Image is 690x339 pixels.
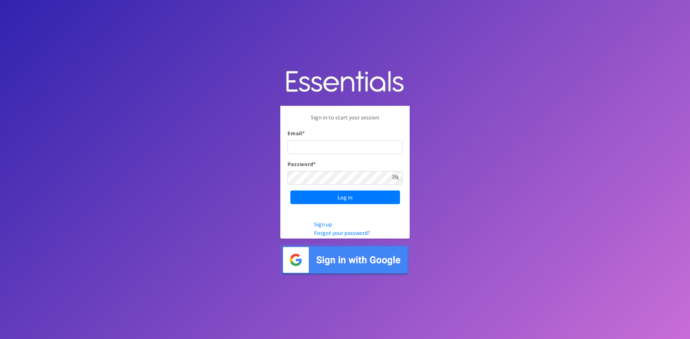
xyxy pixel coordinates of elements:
p: Sign in to start your session [287,113,402,129]
input: Log in [290,190,400,204]
abbr: required [313,160,316,168]
abbr: required [302,130,305,137]
label: Password [287,160,316,168]
img: Sign in with Google [280,244,410,276]
label: Email [287,129,305,137]
a: Sign up [314,221,332,228]
img: Human Essentials [280,63,410,100]
a: Forgot your password? [314,229,370,236]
